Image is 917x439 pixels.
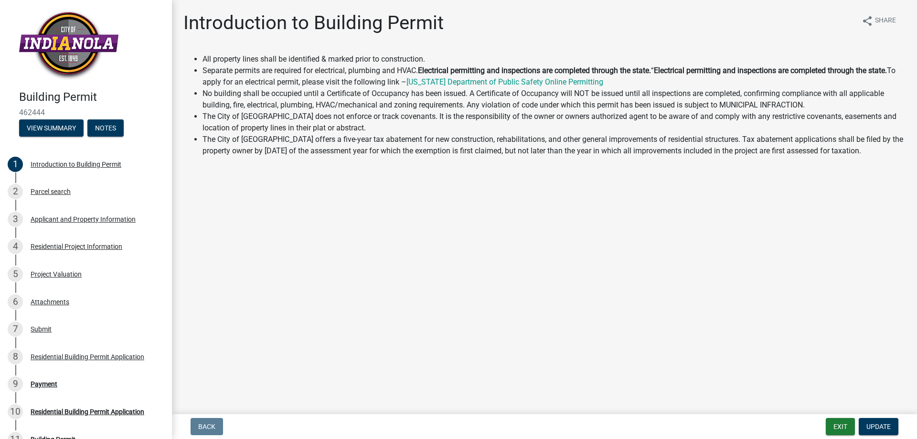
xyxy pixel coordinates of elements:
[19,10,118,80] img: City of Indianola, Iowa
[862,15,873,27] i: share
[31,299,69,305] div: Attachments
[8,294,23,310] div: 6
[203,134,906,157] li: The City of [GEOGRAPHIC_DATA] offers a five-year tax abatement for new construction, rehabilitati...
[854,11,904,30] button: shareShare
[31,271,82,278] div: Project Valuation
[203,65,906,88] li: Separate permits are required for electrical, plumbing and HVAC. “ To apply for an electrical per...
[866,423,891,430] span: Update
[183,11,444,34] h1: Introduction to Building Permit
[31,408,144,415] div: Residential Building Permit Application
[8,157,23,172] div: 1
[654,66,887,75] strong: Electrical permitting and inspections are completed through the state.
[31,161,121,168] div: Introduction to Building Permit
[19,108,153,117] span: 462444
[203,54,906,65] li: All property lines shall be identified & marked prior to construction.
[8,404,23,419] div: 10
[31,326,52,332] div: Submit
[87,125,124,132] wm-modal-confirm: Notes
[859,418,898,435] button: Update
[19,125,84,132] wm-modal-confirm: Summary
[203,111,906,134] li: The City of [GEOGRAPHIC_DATA] does not enforce or track covenants. It is the responsibility of th...
[31,188,71,195] div: Parcel search
[826,418,855,435] button: Exit
[203,88,906,111] li: No building shall be occupied until a Certificate of Occupancy has been issued. A Certificate of ...
[8,239,23,254] div: 4
[31,243,122,250] div: Residential Project Information
[191,418,223,435] button: Back
[19,119,84,137] button: View Summary
[8,349,23,364] div: 8
[31,381,57,387] div: Payment
[31,216,136,223] div: Applicant and Property Information
[8,267,23,282] div: 5
[8,212,23,227] div: 3
[8,184,23,199] div: 2
[8,376,23,392] div: 9
[8,321,23,337] div: 7
[406,77,603,86] a: [US_STATE] Department of Public Safety Online Permitting
[31,353,144,360] div: Residential Building Permit Application
[875,15,896,27] span: Share
[87,119,124,137] button: Notes
[198,423,215,430] span: Back
[19,90,164,104] h4: Building Permit
[418,66,651,75] strong: Electrical permitting and inspections are completed through the state.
